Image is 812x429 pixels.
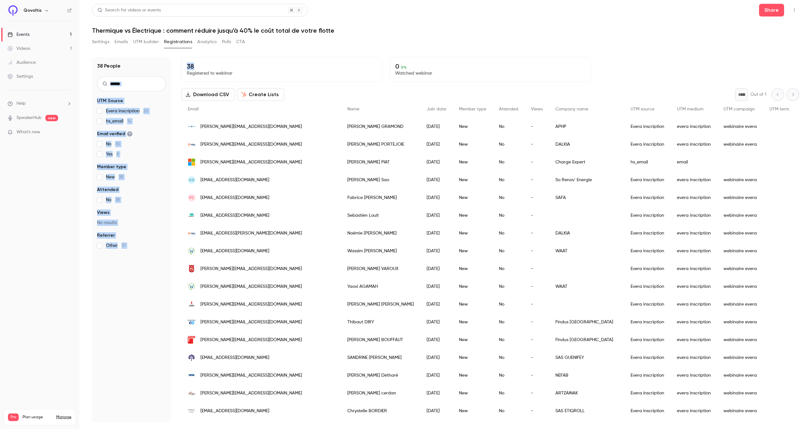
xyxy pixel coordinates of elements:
[420,207,453,224] div: [DATE]
[549,189,624,207] div: SAFA
[549,278,624,295] div: WAAT
[453,331,493,349] div: New
[341,295,420,313] div: [PERSON_NAME] [PERSON_NAME]
[453,171,493,189] div: New
[347,107,359,111] span: Name
[717,207,763,224] div: webinaire evera
[671,278,717,295] div: evera inscription
[624,331,671,349] div: Evera inscription
[341,171,420,189] div: [PERSON_NAME] Sao
[717,349,763,366] div: webinaire evera
[671,313,717,331] div: evera inscription
[549,313,624,331] div: Findus [GEOGRAPHIC_DATA]
[97,232,115,239] span: Referrer
[549,402,624,420] div: SAS ETIQROLL
[717,313,763,331] div: webinaire evera
[420,189,453,207] div: [DATE]
[717,118,763,135] div: webinaire evera
[525,278,549,295] div: -
[453,349,493,366] div: New
[624,313,671,331] div: Evera inscription
[116,152,119,156] span: 8
[671,171,717,189] div: evera inscription
[188,212,195,219] img: mondaycar.com
[8,5,18,16] img: Qovoltis
[453,384,493,402] div: New
[549,224,624,242] div: DALKIA
[549,135,624,153] div: DALKIA
[671,260,717,278] div: evera inscription
[453,366,493,384] div: New
[181,88,234,101] button: Download CSV
[549,171,624,189] div: So Renov' Energie
[127,119,131,123] span: 14
[420,384,453,402] div: [DATE]
[106,141,120,147] span: No
[97,98,166,249] section: facet-groups
[97,220,166,226] p: No results
[459,107,486,111] span: Member type
[16,100,26,107] span: Help
[341,331,420,349] div: [PERSON_NAME] BOUFFAUT
[624,153,671,171] div: hs_email
[200,248,269,254] span: [EMAIL_ADDRESS][DOMAIN_NAME]
[549,153,624,171] div: Charge Expert
[453,402,493,420] div: New
[420,171,453,189] div: [DATE]
[724,107,755,111] span: UTM campaign
[525,171,549,189] div: -
[115,37,128,47] button: Emails
[200,177,269,183] span: [EMAIL_ADDRESS][DOMAIN_NAME]
[341,118,420,135] div: [PERSON_NAME] GRAMOND
[200,195,269,201] span: [EMAIL_ADDRESS][DOMAIN_NAME]
[750,91,766,98] p: Out of 1
[92,37,109,47] button: Settings
[420,118,453,135] div: [DATE]
[671,207,717,224] div: evera inscription
[106,174,123,180] span: New
[115,198,120,202] span: 38
[119,175,123,179] span: 38
[624,189,671,207] div: Evera inscription
[189,177,194,183] span: GS
[493,153,525,171] div: No
[453,313,493,331] div: New
[525,313,549,331] div: -
[420,313,453,331] div: [DATE]
[549,242,624,260] div: WAAT
[341,153,420,171] div: [PERSON_NAME] PIAT
[525,366,549,384] div: -
[525,207,549,224] div: -
[143,109,148,113] span: 20
[525,118,549,135] div: -
[341,135,420,153] div: [PERSON_NAME] PORTEJOIE
[525,331,549,349] div: -
[631,107,654,111] span: UTM source
[493,278,525,295] div: No
[717,135,763,153] div: webinaire evera
[671,402,717,420] div: evera inscription
[624,295,671,313] div: Evera inscription
[555,107,588,111] span: Company name
[759,4,784,16] button: Share
[717,331,763,349] div: webinaire evera
[200,141,302,148] span: [PERSON_NAME][EMAIL_ADDRESS][DOMAIN_NAME]
[8,73,33,80] div: Settings
[200,354,269,361] span: [EMAIL_ADDRESS][DOMAIN_NAME]
[624,260,671,278] div: Evera inscription
[453,207,493,224] div: New
[97,98,123,104] span: UTM Source
[188,354,195,361] img: etudeguenifey.fr
[493,402,525,420] div: No
[525,135,549,153] div: -
[341,278,420,295] div: Yaovi AGAMAH
[525,295,549,313] div: -
[420,260,453,278] div: [DATE]
[341,313,420,331] div: Thibaut DIRY
[97,131,133,137] span: Email verified
[453,118,493,135] div: New
[671,349,717,366] div: evera inscription
[200,212,269,219] span: [EMAIL_ADDRESS][DOMAIN_NAME]
[16,115,42,121] a: SpeakerHub
[341,242,420,260] div: Wassim [PERSON_NAME]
